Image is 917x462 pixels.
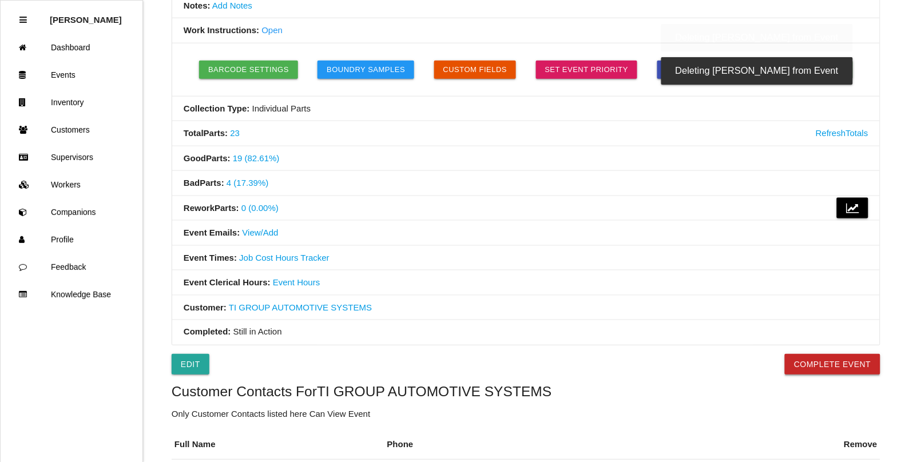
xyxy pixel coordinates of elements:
[172,429,384,460] th: Full Name
[1,253,142,281] a: Feedback
[19,6,27,34] div: Close
[536,61,638,79] a: Set Event Priority
[1,144,142,171] a: Supervisors
[212,1,252,10] a: Add Notes
[384,429,809,460] th: Phone
[184,302,227,312] b: Customer:
[172,408,880,421] p: Only Customer Contacts listed here Can View Event
[184,253,237,262] b: Event Times:
[184,178,224,188] b: Bad Parts :
[1,226,142,253] a: Profile
[184,1,211,10] b: Notes:
[241,203,279,213] a: 0 (0.00%)
[317,61,414,79] button: Boundry Samples
[50,6,122,25] p: Rosie Blandino
[172,320,880,345] li: Still in Action
[1,61,142,89] a: Events
[1,281,142,308] a: Knowledge Base
[233,153,280,163] a: 19 (82.61%)
[184,103,250,113] b: Collection Type:
[184,203,239,213] b: Rework Parts :
[199,61,298,79] button: Barcode Settings
[230,128,240,138] a: 23
[227,178,268,188] a: 4 (17.39%)
[657,61,745,79] button: Setup Assembly
[785,354,880,375] button: Complete Event
[184,228,240,237] b: Event Emails:
[243,228,279,237] a: View/Add
[184,327,231,337] b: Completed:
[184,153,231,163] b: Good Parts :
[184,277,271,287] b: Event Clerical Hours:
[661,24,853,51] div: Deleting [PERSON_NAME] from Event
[1,171,142,198] a: Workers
[261,25,283,35] a: Open
[172,354,209,375] a: Edit
[816,127,868,140] a: Refresh Totals
[184,25,259,35] b: Work Instructions:
[1,116,142,144] a: Customers
[239,253,330,262] a: Job Cost Hours Tracker
[841,429,880,460] th: Remove
[1,198,142,226] a: Companions
[229,302,372,312] a: TI GROUP AUTOMOTIVE SYSTEMS
[273,277,320,287] a: Event Hours
[172,384,880,399] h5: Customer Contacts For TI GROUP AUTOMOTIVE SYSTEMS
[1,89,142,116] a: Inventory
[184,128,228,138] b: Total Parts :
[172,97,880,122] li: Individual Parts
[1,34,142,61] a: Dashboard
[661,57,853,85] div: Deleting [PERSON_NAME] from Event
[434,61,517,79] button: Custom Fields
